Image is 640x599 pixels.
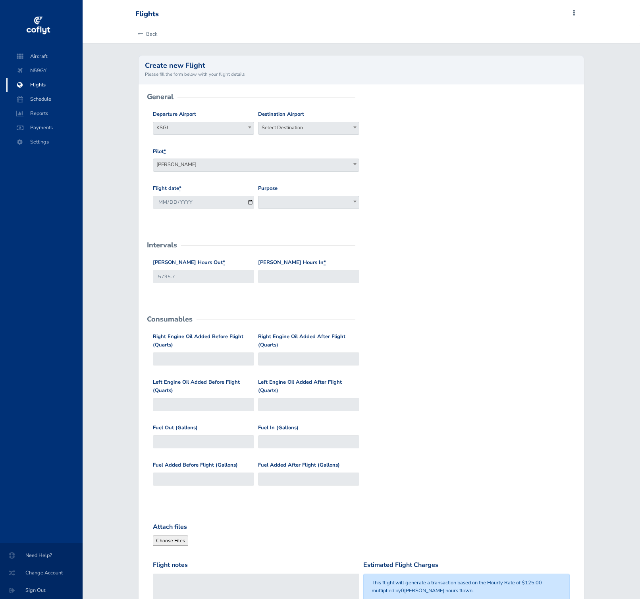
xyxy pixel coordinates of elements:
abbr: required [223,259,225,266]
small: Please fill the form below with your flight details [145,71,578,78]
span: Need Help? [10,548,73,563]
label: Left Engine Oil Added Before Flight (Quarts) [153,378,254,395]
span: Sign Out [10,583,73,597]
img: coflyt logo [25,14,51,38]
span: KSGJ [153,122,254,135]
label: Departure Airport [153,110,196,119]
span: Settings [14,135,75,149]
h2: Create new Flight [145,62,578,69]
span: Flights [14,78,75,92]
label: [PERSON_NAME] Hours Out [153,258,225,267]
span: Reports [14,106,75,121]
span: Select Destination [258,122,359,135]
h2: Intervals [147,241,177,249]
h2: General [147,93,173,100]
label: Left Engine Oil Added After Flight (Quarts) [258,378,359,395]
p: This flight will generate a transaction based on the Hourly Rate of $125.00 multiplied by [PERSON... [372,579,561,595]
label: [PERSON_NAME] Hours In [258,258,326,267]
label: Fuel Out (Gallons) [153,424,198,432]
label: Attach files [153,522,187,532]
h2: Consumables [147,316,193,323]
a: Back [135,25,157,43]
label: Right Engine Oil Added Before Flight (Quarts) [153,333,254,349]
abbr: required [164,148,166,155]
span: KSGJ [153,122,254,133]
span: Schedule [14,92,75,106]
span: James Bryan [153,159,359,172]
label: Right Engine Oil Added After Flight (Quarts) [258,333,359,349]
div: Flights [135,10,159,19]
label: Fuel Added After Flight (Gallons) [258,461,340,469]
span: 0 [401,587,404,594]
abbr: required [179,185,181,192]
label: Estimated Flight Charges [363,560,438,570]
span: Aircraft [14,49,75,63]
label: Flight date [153,184,181,193]
span: James Bryan [153,159,359,170]
span: Select Destination [258,122,359,133]
abbr: required [324,259,326,266]
label: Pilot [153,147,166,156]
span: Payments [14,121,75,135]
span: Change Account [10,566,73,580]
label: Destination Airport [258,110,304,119]
label: Fuel In (Gallons) [258,424,299,432]
label: Fuel Added Before Flight (Gallons) [153,461,238,469]
label: Flight notes [153,560,188,570]
label: Purpose [258,184,278,193]
span: N59GY [14,63,75,78]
